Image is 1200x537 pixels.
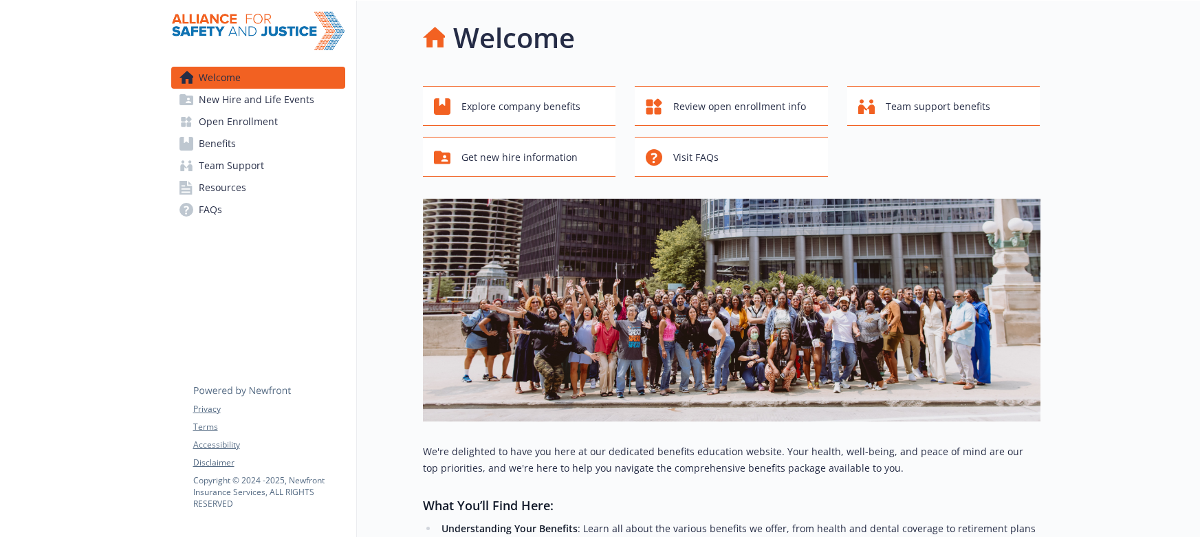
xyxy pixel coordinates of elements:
strong: Understanding Your Benefits [441,522,578,535]
p: We're delighted to have you here at our dedicated benefits education website. Your health, well-b... [423,443,1040,476]
span: FAQs [199,199,222,221]
p: Copyright © 2024 - 2025 , Newfront Insurance Services, ALL RIGHTS RESERVED [193,474,345,509]
a: Resources [171,177,345,199]
span: Visit FAQs [673,144,719,171]
span: New Hire and Life Events [199,89,314,111]
a: Welcome [171,67,345,89]
button: Visit FAQs [635,137,828,177]
span: Resources [199,177,246,199]
a: Accessibility [193,439,345,451]
a: Privacy [193,403,345,415]
h3: What You’ll Find Here: [423,496,1040,515]
span: Team support benefits [886,94,990,120]
span: Get new hire information [461,144,578,171]
a: Team Support [171,155,345,177]
a: Disclaimer [193,457,345,469]
button: Review open enrollment info [635,86,828,126]
span: Benefits [199,133,236,155]
a: New Hire and Life Events [171,89,345,111]
button: Team support benefits [847,86,1040,126]
span: Open Enrollment [199,111,278,133]
span: Explore company benefits [461,94,580,120]
span: Review open enrollment info [673,94,806,120]
button: Get new hire information [423,137,616,177]
span: Welcome [199,67,241,89]
a: Benefits [171,133,345,155]
a: Terms [193,421,345,433]
img: overview page banner [423,199,1040,421]
span: Team Support [199,155,264,177]
a: FAQs [171,199,345,221]
a: Open Enrollment [171,111,345,133]
h1: Welcome [453,17,575,58]
button: Explore company benefits [423,86,616,126]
